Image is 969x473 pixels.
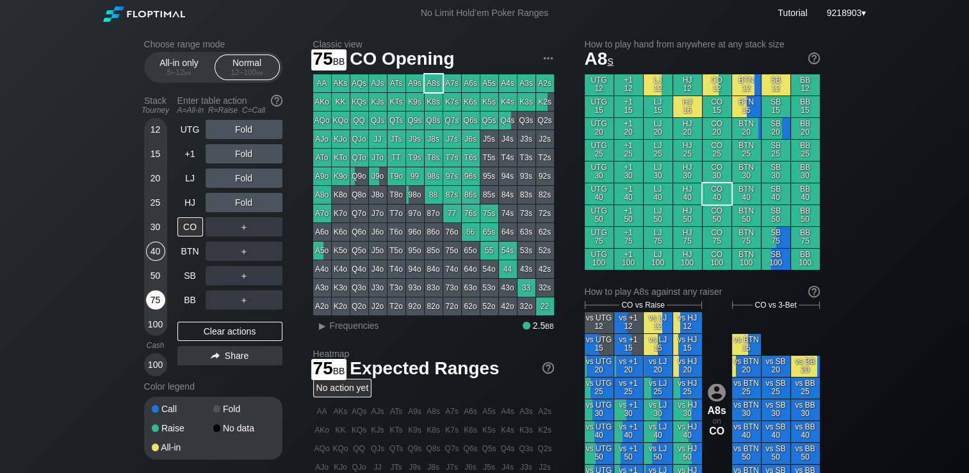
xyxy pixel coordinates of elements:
[206,290,282,310] div: ＋
[220,68,274,77] div: 12 – 100
[791,249,820,270] div: BB 100
[425,279,443,297] div: 83o
[332,223,350,241] div: K6o
[177,144,203,163] div: +1
[369,186,387,204] div: J8o
[761,162,790,183] div: SB 30
[313,149,331,167] div: ATo
[791,118,820,139] div: BB 20
[585,183,614,204] div: UTG 40
[425,74,443,92] div: A8s
[369,260,387,278] div: J4o
[350,242,368,260] div: Q5o
[462,223,480,241] div: 66
[313,186,331,204] div: A8o
[313,204,331,222] div: A7o
[644,74,672,95] div: LJ 12
[480,297,498,315] div: 52o
[462,297,480,315] div: 62o
[517,260,535,278] div: 43s
[703,249,731,270] div: CO 100
[332,242,350,260] div: K5o
[517,242,535,260] div: 53s
[152,424,213,433] div: Raise
[517,223,535,241] div: 63s
[146,315,165,334] div: 100
[146,290,165,310] div: 75
[807,51,821,65] img: help.32db89a4.svg
[425,297,443,315] div: 82o
[585,249,614,270] div: UTG 100
[644,249,672,270] div: LJ 100
[406,279,424,297] div: 93o
[206,242,282,261] div: ＋
[462,149,480,167] div: T6s
[313,223,331,241] div: A6o
[536,93,554,111] div: K2s
[350,297,368,315] div: Q2o
[177,217,203,236] div: CO
[443,130,461,148] div: J7s
[499,242,517,260] div: 54s
[332,297,350,315] div: K2o
[443,242,461,260] div: 75o
[480,112,498,129] div: Q5s
[499,279,517,297] div: 43o
[443,93,461,111] div: K7s
[425,167,443,185] div: 98s
[313,297,331,315] div: A2o
[614,96,643,117] div: +1 15
[644,140,672,161] div: LJ 25
[644,205,672,226] div: LJ 50
[206,169,282,188] div: Fold
[585,96,614,117] div: UTG 15
[387,93,405,111] div: KTs
[425,260,443,278] div: 84o
[585,118,614,139] div: UTG 20
[313,112,331,129] div: AQo
[369,74,387,92] div: AJs
[462,186,480,204] div: 86s
[332,74,350,92] div: AKs
[146,193,165,212] div: 25
[614,140,643,161] div: +1 25
[732,74,761,95] div: BTN 12
[517,93,535,111] div: K3s
[517,279,535,297] div: 33
[387,74,405,92] div: ATs
[348,49,456,71] span: CO Opening
[350,260,368,278] div: Q4o
[614,118,643,139] div: +1 20
[387,297,405,315] div: T2o
[644,162,672,183] div: LJ 30
[499,93,517,111] div: K4s
[332,130,350,148] div: KJo
[462,93,480,111] div: K6s
[146,169,165,188] div: 20
[673,183,702,204] div: HJ 40
[313,167,331,185] div: A9o
[614,205,643,226] div: +1 50
[177,169,203,188] div: LJ
[387,204,405,222] div: T7o
[313,242,331,260] div: A5o
[541,51,555,65] img: ellipsis.fd386fe8.svg
[350,223,368,241] div: Q6o
[387,279,405,297] div: T3o
[146,217,165,236] div: 30
[150,55,209,79] div: All-in only
[406,204,424,222] div: 97o
[177,193,203,212] div: HJ
[443,186,461,204] div: 87s
[703,140,731,161] div: CO 25
[443,279,461,297] div: 73o
[673,96,702,117] div: HJ 15
[761,249,790,270] div: SB 100
[152,443,213,452] div: All-in
[313,130,331,148] div: AJo
[585,227,614,248] div: UTG 75
[673,205,702,226] div: HJ 50
[425,204,443,222] div: 87o
[213,424,275,433] div: No data
[425,112,443,129] div: Q8s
